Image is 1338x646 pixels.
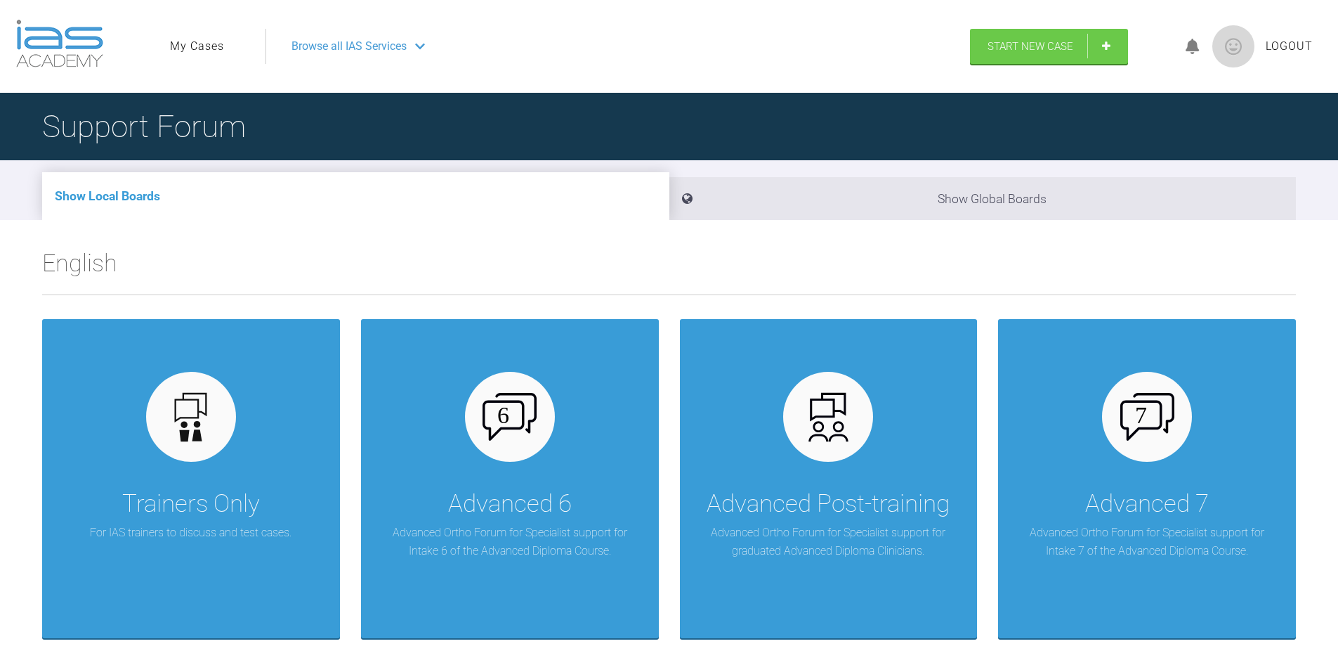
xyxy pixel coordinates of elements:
[1266,37,1313,56] a: Logout
[1019,524,1275,560] p: Advanced Ortho Forum for Specialist support for Intake 7 of the Advanced Diploma Course.
[42,172,669,220] li: Show Local Boards
[361,319,659,638] a: Advanced 6Advanced Ortho Forum for Specialist support for Intake 6 of the Advanced Diploma Course.
[170,37,224,56] a: My Cases
[669,177,1297,220] li: Show Global Boards
[42,102,246,151] h1: Support Forum
[122,484,260,524] div: Trainers Only
[801,390,855,444] img: advanced.73cea251.svg
[707,484,950,524] div: Advanced Post-training
[701,524,957,560] p: Advanced Ortho Forum for Specialist support for graduated Advanced Diploma Clinicians.
[382,524,638,560] p: Advanced Ortho Forum for Specialist support for Intake 6 of the Advanced Diploma Course.
[988,40,1073,53] span: Start New Case
[164,390,218,444] img: default.3be3f38f.svg
[1085,484,1209,524] div: Advanced 7
[483,393,537,441] img: advanced-6.cf6970cb.svg
[1212,25,1254,67] img: profile.png
[42,319,340,638] a: Trainers OnlyFor IAS trainers to discuss and test cases.
[680,319,978,638] a: Advanced Post-trainingAdvanced Ortho Forum for Specialist support for graduated Advanced Diploma ...
[998,319,1296,638] a: Advanced 7Advanced Ortho Forum for Specialist support for Intake 7 of the Advanced Diploma Course.
[448,484,572,524] div: Advanced 6
[16,20,103,67] img: logo-light.3e3ef733.png
[42,244,1296,295] h2: English
[90,524,291,542] p: For IAS trainers to discuss and test cases.
[1120,393,1174,441] img: advanced-7.aa0834c3.svg
[970,29,1128,64] a: Start New Case
[291,37,407,56] span: Browse all IAS Services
